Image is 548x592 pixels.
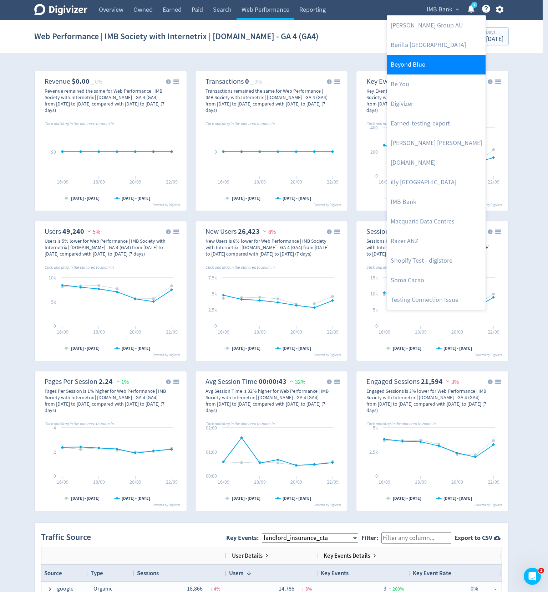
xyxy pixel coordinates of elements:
a: Digivizer [387,94,486,114]
a: IMB Bank [387,192,486,212]
a: Soma Cacao [387,271,486,290]
a: illy [GEOGRAPHIC_DATA] [387,173,486,192]
a: Earned-testing-export [387,114,486,133]
span: 1 [538,568,544,573]
a: Razer ANZ [387,231,486,251]
iframe: Intercom live chat [524,568,541,585]
a: Barilla [GEOGRAPHIC_DATA] [387,35,486,55]
a: Be You [387,74,486,94]
a: [DOMAIN_NAME] [387,153,486,173]
a: [PERSON_NAME] [PERSON_NAME] [387,133,486,153]
a: Testing Connection Issue [387,290,486,310]
a: [PERSON_NAME] Group AU [387,16,486,35]
a: Beyond Blue [387,55,486,74]
a: Shopify Test - digistore [387,251,486,271]
a: Macquarie Data Centres [387,212,486,231]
